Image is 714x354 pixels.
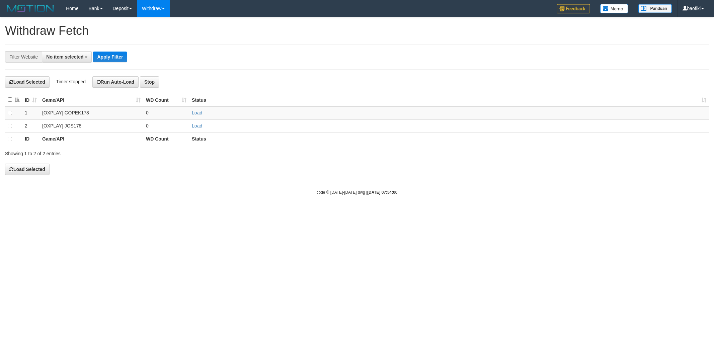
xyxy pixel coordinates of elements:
[5,3,56,13] img: MOTION_logo.png
[39,106,143,120] td: [OXPLAY] GOPEK178
[146,123,149,128] span: 0
[146,110,149,115] span: 0
[5,164,50,175] button: Load Selected
[39,93,143,106] th: Game/API: activate to sort column ascending
[5,148,293,157] div: Showing 1 to 2 of 2 entries
[189,93,709,106] th: Status: activate to sort column ascending
[42,51,92,63] button: No item selected
[46,54,83,60] span: No item selected
[5,51,42,63] div: Filter Website
[39,119,143,132] td: [OXPLAY] JOS178
[22,106,39,120] td: 1
[5,76,50,88] button: Load Selected
[56,79,86,84] span: Timer stopped
[189,132,709,146] th: Status
[22,132,39,146] th: ID
[317,190,398,195] small: code © [DATE]-[DATE] dwg |
[557,4,590,13] img: Feedback.jpg
[22,93,39,106] th: ID: activate to sort column ascending
[5,24,709,37] h1: Withdraw Fetch
[638,4,672,13] img: panduan.png
[367,190,397,195] strong: [DATE] 07:54:00
[39,132,143,146] th: Game/API
[600,4,628,13] img: Button%20Memo.svg
[192,123,202,128] a: Load
[192,110,202,115] a: Load
[93,52,127,62] button: Apply Filter
[140,76,159,88] button: Stop
[143,93,189,106] th: WD Count: activate to sort column ascending
[22,119,39,132] td: 2
[143,132,189,146] th: WD Count
[92,76,139,88] button: Run Auto-Load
